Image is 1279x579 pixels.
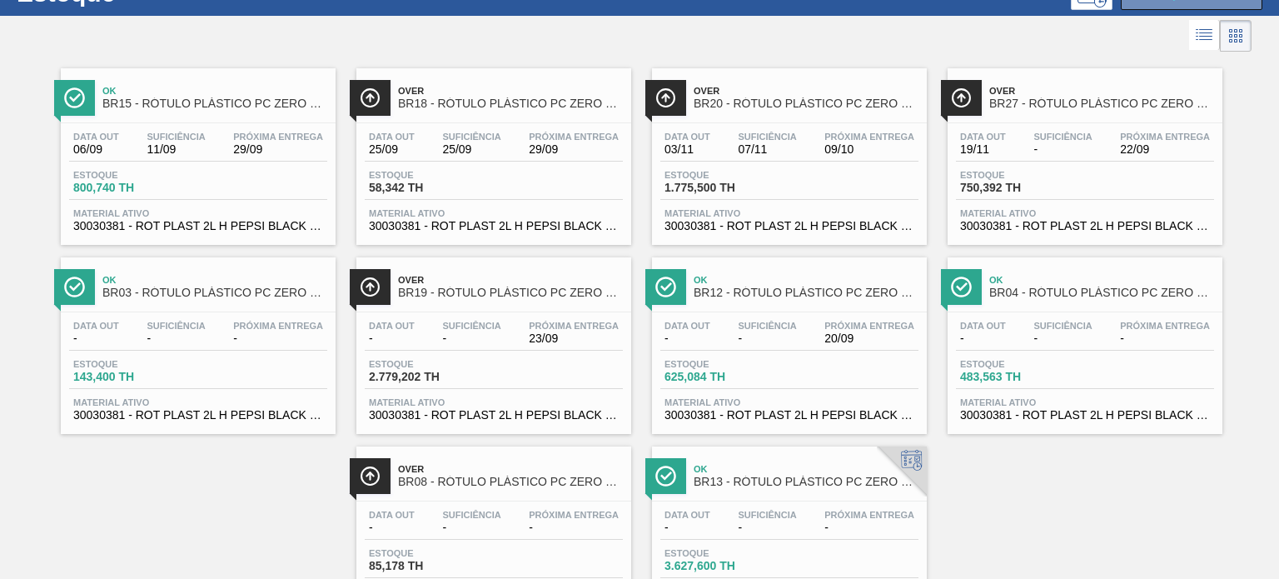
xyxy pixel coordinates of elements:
span: Material ativo [73,208,323,218]
a: ÍconeOverBR18 - RÓTULO PLÁSTICO PC ZERO 2L HData out25/09Suficiência25/09Próxima Entrega29/09Esto... [344,56,639,245]
span: Próxima Entrega [529,510,619,520]
span: Suficiência [442,510,500,520]
img: Ícone [64,87,85,108]
span: 23/09 [529,332,619,345]
span: Estoque [664,548,781,558]
span: BR03 - RÓTULO PLÁSTICO PC ZERO 2L H [102,287,327,299]
span: Ok [102,275,327,285]
span: Data out [960,132,1006,142]
span: Próxima Entrega [233,321,323,331]
span: Over [398,464,623,474]
span: - [824,522,914,534]
span: BR04 - RÓTULO PLÁSTICO PC ZERO 2L H [989,287,1214,299]
span: - [664,332,710,345]
span: - [1033,143,1092,156]
span: Estoque [369,359,485,369]
span: 483,563 TH [960,371,1077,383]
span: - [960,332,1006,345]
div: Visão em Lista [1189,20,1220,52]
span: BR27 - RÓTULO PLÁSTICO PC ZERO 2L H [989,97,1214,110]
span: Ok [102,86,327,96]
span: - [442,522,500,534]
span: Suficiência [147,321,205,331]
span: 30030381 - ROT PLAST 2L H PEPSI BLACK NIV24 [369,220,619,232]
img: Ícone [64,277,85,297]
span: 1.775,500 TH [664,182,781,194]
span: BR15 - RÓTULO PLÁSTICO PC ZERO 2L H [102,97,327,110]
span: 3.627,600 TH [664,560,781,572]
span: Próxima Entrega [824,510,914,520]
span: Estoque [960,170,1077,180]
a: ÍconeOkBR15 - RÓTULO PLÁSTICO PC ZERO 2L HData out06/09Suficiência11/09Próxima Entrega29/09Estoqu... [48,56,344,245]
span: Data out [664,510,710,520]
span: Data out [369,132,415,142]
a: ÍconeOkBR04 - RÓTULO PLÁSTICO PC ZERO 2L HData out-Suficiência-Próxima Entrega-Estoque483,563 THM... [935,245,1231,434]
span: 06/09 [73,143,119,156]
span: 07/11 [738,143,796,156]
span: Próxima Entrega [233,132,323,142]
span: Ok [694,275,918,285]
span: Estoque [960,359,1077,369]
span: 30030381 - ROT PLAST 2L H PEPSI BLACK NIV24 [664,409,914,422]
img: Ícone [360,87,381,108]
span: BR12 - RÓTULO PLÁSTICO PC ZERO 2L H [694,287,918,299]
span: Data out [960,321,1006,331]
span: Material ativo [664,397,914,407]
span: Suficiência [1033,321,1092,331]
span: - [147,332,205,345]
span: Over [398,275,623,285]
span: Suficiência [442,321,500,331]
span: - [1033,332,1092,345]
span: - [369,332,415,345]
img: Ícone [655,87,676,108]
span: 58,342 TH [369,182,485,194]
span: 11/09 [147,143,205,156]
span: 20/09 [824,332,914,345]
span: 22/09 [1120,143,1210,156]
span: 2.779,202 TH [369,371,485,383]
span: Próxima Entrega [824,321,914,331]
a: ÍconeOverBR20 - RÓTULO PLÁSTICO PC ZERO 2L HData out03/11Suficiência07/11Próxima Entrega09/10Esto... [639,56,935,245]
img: Ícone [655,277,676,297]
span: 29/09 [233,143,323,156]
span: Material ativo [369,208,619,218]
span: BR19 - RÓTULO PLÁSTICO PC ZERO 2L H [398,287,623,299]
span: Suficiência [147,132,205,142]
span: Estoque [73,359,190,369]
span: 30030381 - ROT PLAST 2L H PEPSI BLACK NIV24 [960,220,1210,232]
span: Over [694,86,918,96]
img: Ícone [655,466,676,487]
span: Suficiência [1033,132,1092,142]
span: - [738,332,796,345]
span: Próxima Entrega [1120,132,1210,142]
span: BR20 - RÓTULO PLÁSTICO PC ZERO 2L H [694,97,918,110]
span: - [233,332,323,345]
span: - [442,332,500,345]
a: ÍconeOverBR27 - RÓTULO PLÁSTICO PC ZERO 2L HData out19/11Suficiência-Próxima Entrega22/09Estoque7... [935,56,1231,245]
span: 800,740 TH [73,182,190,194]
span: Ok [694,464,918,474]
span: 143,400 TH [73,371,190,383]
span: 625,084 TH [664,371,781,383]
span: 09/10 [824,143,914,156]
span: Material ativo [73,397,323,407]
span: 30030381 - ROT PLAST 2L H PEPSI BLACK NIV24 [73,220,323,232]
span: Estoque [369,170,485,180]
span: Estoque [73,170,190,180]
span: Material ativo [664,208,914,218]
span: Material ativo [960,397,1210,407]
span: Próxima Entrega [824,132,914,142]
span: Próxima Entrega [1120,321,1210,331]
span: Estoque [664,170,781,180]
a: ÍconeOverBR19 - RÓTULO PLÁSTICO PC ZERO 2L HData out-Suficiência-Próxima Entrega23/09Estoque2.779... [344,245,639,434]
span: Material ativo [369,397,619,407]
a: ÍconeOkBR12 - RÓTULO PLÁSTICO PC ZERO 2L HData out-Suficiência-Próxima Entrega20/09Estoque625,084... [639,245,935,434]
span: Data out [664,321,710,331]
span: Estoque [664,359,781,369]
span: BR08 - RÓTULO PLÁSTICO PC ZERO 2L H [398,476,623,488]
span: Estoque [369,548,485,558]
span: BR18 - RÓTULO PLÁSTICO PC ZERO 2L H [398,97,623,110]
span: 85,178 TH [369,560,485,572]
a: ÍconeOkBR03 - RÓTULO PLÁSTICO PC ZERO 2L HData out-Suficiência-Próxima Entrega-Estoque143,400 THM... [48,245,344,434]
span: - [529,522,619,534]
